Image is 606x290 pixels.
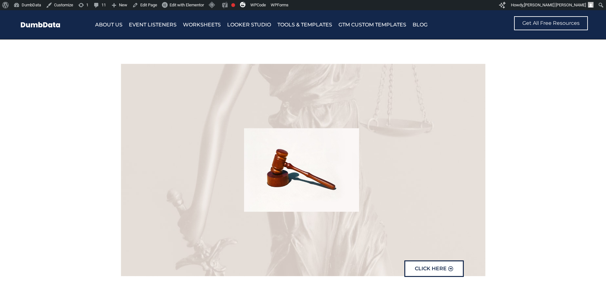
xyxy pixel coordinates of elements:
a: Click here [404,260,464,277]
a: Tools & Templates [277,20,332,29]
a: GTM Custom Templates [338,20,406,29]
a: Blog [413,20,428,29]
a: Worksheets [183,20,221,29]
a: Looker Studio [227,20,271,29]
div: Focus keyphrase not set [231,3,235,7]
img: svg+xml;base64,PHN2ZyB4bWxucz0iaHR0cDovL3d3dy53My5vcmcvMjAwMC9zdmciIHZpZXdCb3g9IjAgMCAzMiAzMiI+PG... [240,2,246,7]
a: About Us [95,20,122,29]
span: Edit with Elementor [170,3,204,7]
span: Click here [415,266,447,271]
a: Event Listeners [129,20,177,29]
span: Get All Free Resources [522,21,580,26]
nav: Menu [95,20,473,29]
a: Get All Free Resources [514,16,588,30]
span: [PERSON_NAME] [PERSON_NAME] [524,3,586,7]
